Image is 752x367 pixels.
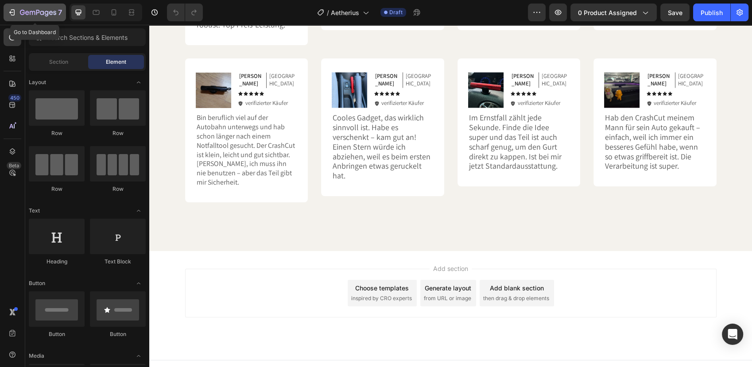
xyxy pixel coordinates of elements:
[182,48,218,83] img: gempages_509582567423345837-6a0eb207-a0a6-4645-b952-53dd5b9c2681.jpg
[362,48,387,63] p: [PERSON_NAME]
[504,75,547,82] p: verifizierter Käufer
[167,4,203,21] div: Undo/Redo
[334,270,400,278] span: then drag & drop elements
[319,48,354,83] img: gempages_509582567423345837-257c5ae6-cefe-48b0-a1c5-ac1c9c82f9d8.jpg
[455,48,490,83] img: gempages_509582567423345837-b75b3eb5-d5a6-4cbd-ab14-9757dca8a55a.jpg
[29,129,85,137] div: Row
[8,94,21,101] div: 450
[29,185,85,193] div: Row
[341,259,395,268] div: Add blank section
[693,4,730,21] button: Publish
[149,25,752,367] iframe: Design area
[668,9,682,16] span: Save
[232,75,275,82] p: verifizierter Käufer
[256,48,283,63] p: [GEOGRAPHIC_DATA]
[202,270,263,278] span: inspired by CRO experts
[578,8,637,17] span: 0 product assigned
[327,8,329,17] span: /
[7,162,21,169] div: Beta
[660,4,690,21] button: Save
[206,259,260,268] div: Choose templates
[498,48,523,63] p: [PERSON_NAME]
[392,48,419,63] p: [GEOGRAPHIC_DATA]
[570,4,657,21] button: 0 product assigned
[226,48,251,63] p: [PERSON_NAME]
[280,239,322,248] span: Add section
[456,88,551,146] span: Hab den CrashCut meinem Mann für sein Auto gekauft – einfach, weil ich immer ein besseres Gefühl ...
[275,259,322,268] div: Generate layout
[106,58,126,66] span: Element
[4,4,66,21] button: 7
[29,207,40,215] span: Text
[90,258,146,266] div: Text Block
[320,88,412,146] span: Im Ernstfall zählt jede Sekunde. Finde die Idee super und das Teil ist auch scharf genug, um den ...
[29,279,45,287] span: Button
[132,204,146,218] span: Toggle open
[275,270,322,278] span: from URL or image
[331,8,359,17] span: Aetherius
[529,48,556,63] p: [GEOGRAPHIC_DATA]
[90,185,146,193] div: Row
[90,330,146,338] div: Button
[132,349,146,363] span: Toggle open
[389,8,403,16] span: Draft
[49,58,68,66] span: Section
[90,129,146,137] div: Row
[29,330,85,338] div: Button
[29,28,146,46] input: Search Sections & Elements
[701,8,723,17] div: Publish
[722,324,743,345] div: Open Intercom Messenger
[368,75,411,82] p: verifizierter Käufer
[58,7,62,18] p: 7
[183,88,281,156] span: Cooles Gadget, das wirklich sinnvoll ist. Habe es verschenkt – kam gut an! Einen Stern würde ich ...
[29,258,85,266] div: Heading
[29,352,44,360] span: Media
[29,78,46,86] span: Layout
[132,276,146,290] span: Toggle open
[132,75,146,89] span: Toggle open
